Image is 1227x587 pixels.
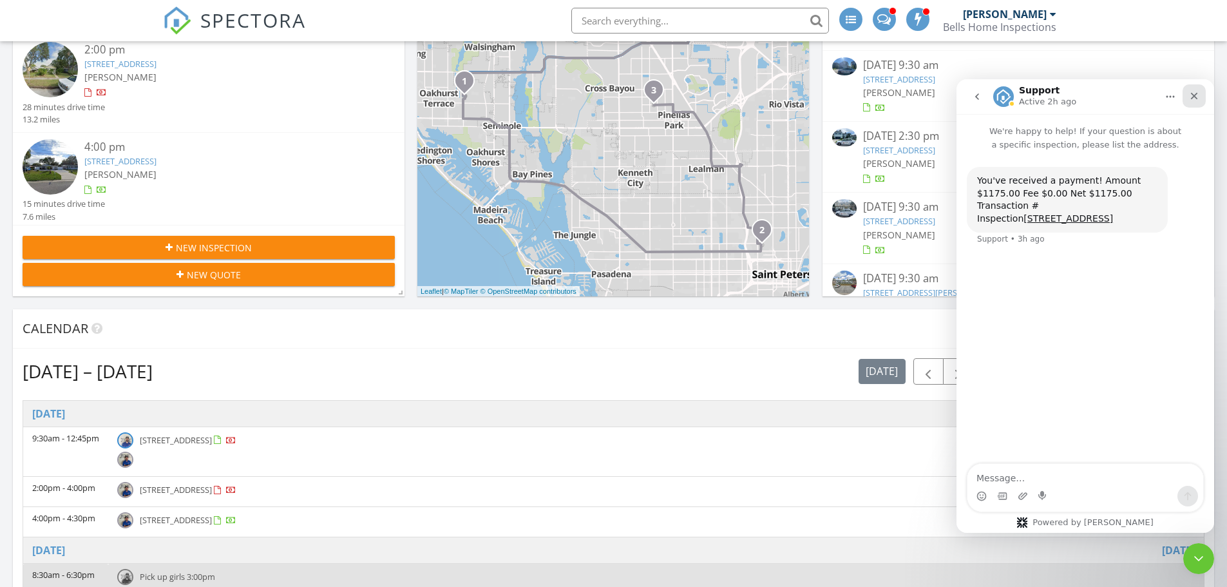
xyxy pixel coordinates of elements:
[863,287,1000,298] a: [STREET_ADDRESS][PERSON_NAME]
[863,73,935,85] a: [STREET_ADDRESS]
[863,86,935,99] span: [PERSON_NAME]
[23,401,1204,427] th: Go to August 28, 2025
[140,571,215,582] span: Pick up girls 3:00pm
[23,236,395,259] button: New Inspection
[117,512,133,528] img: 20220313_134712_7371_.jpg
[23,427,108,476] td: 9:30am - 12:45pm
[832,57,857,76] img: 9279934%2Fcover_photos%2FabLAmTCy3xcsZwABWHKt%2Fsmall.jpg
[140,434,212,446] span: [STREET_ADDRESS]
[759,226,765,235] i: 2
[863,215,935,227] a: [STREET_ADDRESS]
[163,17,306,44] a: SPECTORA
[832,57,1204,115] a: [DATE] 9:30 am [STREET_ADDRESS] [PERSON_NAME]
[943,21,1056,34] div: Bells Home Inspections
[32,406,65,421] a: Go to August 28, 2025
[32,543,65,558] a: Go to August 29, 2025
[863,128,1174,144] div: [DATE] 2:30 pm
[832,199,857,218] img: 9329594%2Fcover_photos%2FIrOb6CCqoV1sopa1sgbD%2Fsmall.jpg
[863,57,1174,73] div: [DATE] 9:30 am
[1162,543,1195,558] a: Go to August 29, 2025
[832,199,1204,256] a: [DATE] 9:30 am [STREET_ADDRESS] [PERSON_NAME]
[913,358,944,385] button: Previous
[84,58,157,70] a: [STREET_ADDRESS]
[863,271,1174,287] div: [DATE] 9:30 am
[23,42,395,126] a: 2:00 pm [STREET_ADDRESS] [PERSON_NAME] 28 minutes drive time 13.2 miles
[1183,543,1214,574] iframe: Intercom live chat
[23,507,108,537] td: 4:00pm - 4:30pm
[23,198,105,210] div: 15 minutes drive time
[943,358,973,385] button: Next
[863,157,935,169] span: [PERSON_NAME]
[832,128,1204,186] a: [DATE] 2:30 pm [STREET_ADDRESS] [PERSON_NAME]
[140,514,236,526] a: [STREET_ADDRESS]
[140,514,212,526] span: [STREET_ADDRESS]
[117,569,133,585] img: 20210929_161049.jpg
[23,139,78,195] img: streetview
[23,358,153,384] h2: [DATE] – [DATE]
[23,113,105,126] div: 13.2 miles
[23,211,105,223] div: 7.6 miles
[117,432,133,448] img: 20210929_161049.jpg
[176,241,252,255] span: New Inspection
[23,477,108,507] td: 2:00pm - 4:00pm
[84,42,364,58] div: 2:00 pm
[23,263,395,286] button: New Quote
[140,484,212,496] span: [STREET_ADDRESS]
[651,86,656,95] i: 3
[832,271,1204,328] a: [DATE] 9:30 am [STREET_ADDRESS][PERSON_NAME] [PERSON_NAME]
[23,101,105,113] div: 28 minutes drive time
[421,287,442,295] a: Leaflet
[462,77,467,86] i: 1
[832,271,857,295] img: streetview
[832,128,857,147] img: 9322410%2Fcover_photos%2FykEnSOOXNZDw9vCDRnne%2Fsmall.jpg
[187,268,241,282] span: New Quote
[762,229,770,237] div: 1211 14th St N, St. Petersburg, FL 33705
[140,484,236,496] a: [STREET_ADDRESS]
[84,71,157,83] span: [PERSON_NAME]
[23,139,395,223] a: 4:00 pm [STREET_ADDRESS] [PERSON_NAME] 15 minutes drive time 7.6 miles
[84,139,364,155] div: 4:00 pm
[117,452,133,468] img: 20220313_134712_7371_.jpg
[859,359,906,384] button: [DATE]
[23,537,1204,564] th: Go to August 29, 2025
[863,144,935,156] a: [STREET_ADDRESS]
[84,155,157,167] a: [STREET_ADDRESS]
[956,79,1214,533] iframe: To enrich screen reader interactions, please activate Accessibility in Grammarly extension settings
[480,287,576,295] a: © OpenStreetMap contributors
[444,287,479,295] a: © MapTiler
[863,199,1174,215] div: [DATE] 9:30 am
[571,8,829,34] input: Search everything...
[963,8,1047,21] div: [PERSON_NAME]
[23,320,88,337] span: Calendar
[23,42,78,97] img: streetview
[654,90,661,97] div: 5580 86th Ave, Pinellas Park, FL 33782
[863,229,935,241] span: [PERSON_NAME]
[117,482,133,498] img: 20220313_134712_7371_.jpg
[140,434,236,446] a: [STREET_ADDRESS]
[200,6,306,34] span: SPECTORA
[464,81,472,88] div: 8956 124th Way, Seminole, FL 33772
[163,6,191,35] img: The Best Home Inspection Software - Spectora
[417,286,580,297] div: |
[84,168,157,180] span: [PERSON_NAME]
